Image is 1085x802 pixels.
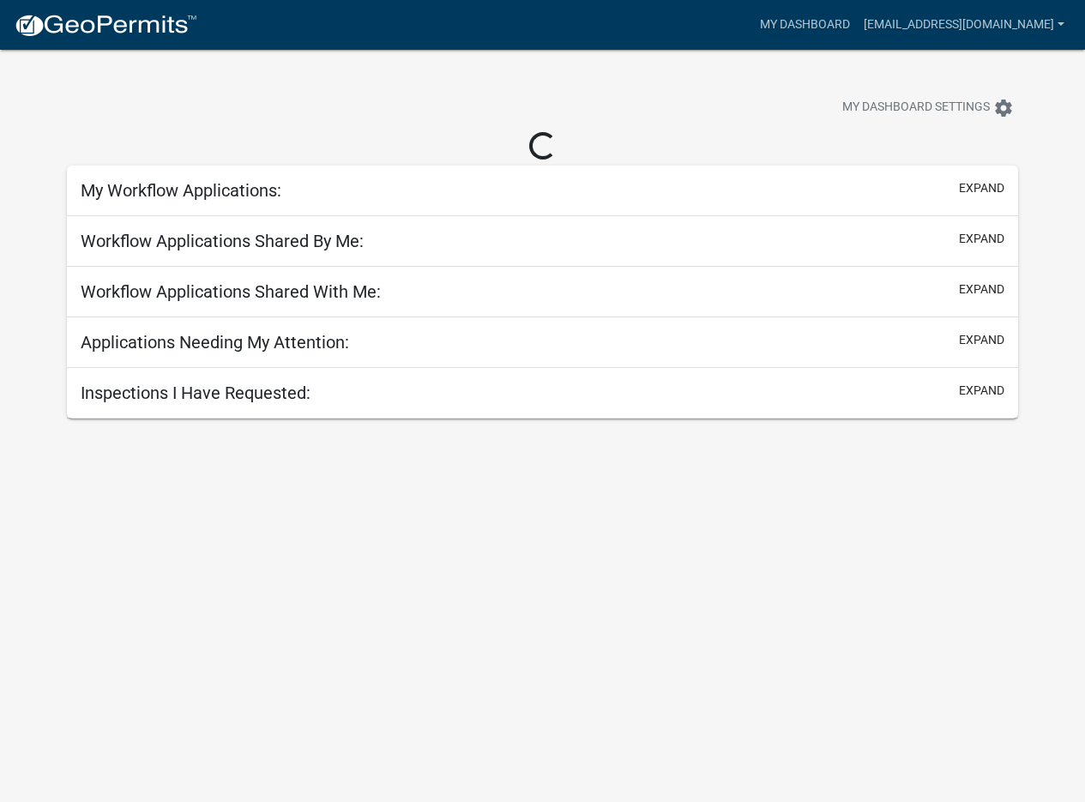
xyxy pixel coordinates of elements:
button: My Dashboard Settingssettings [829,91,1028,124]
button: expand [959,331,1004,349]
a: My Dashboard [753,9,857,41]
h5: Inspections I Have Requested: [81,383,310,403]
i: settings [993,98,1014,118]
a: [EMAIL_ADDRESS][DOMAIN_NAME] [857,9,1071,41]
h5: Workflow Applications Shared By Me: [81,231,364,251]
button: expand [959,280,1004,298]
h5: My Workflow Applications: [81,180,281,201]
button: expand [959,382,1004,400]
h5: Workflow Applications Shared With Me: [81,281,381,302]
span: My Dashboard Settings [842,98,990,118]
h5: Applications Needing My Attention: [81,332,349,353]
button: expand [959,230,1004,248]
button: expand [959,179,1004,197]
